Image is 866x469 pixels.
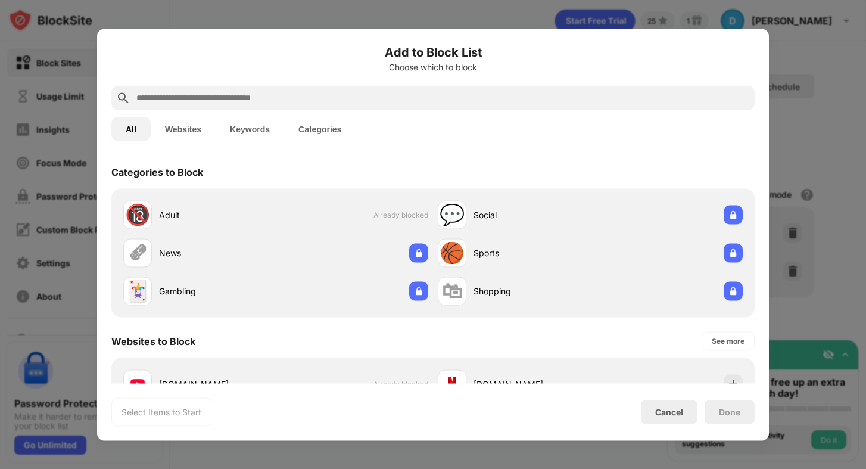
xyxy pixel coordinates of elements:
div: 🛍 [442,279,462,303]
img: search.svg [116,91,130,105]
div: 💬 [440,203,465,227]
div: Adult [159,209,276,221]
div: Cancel [655,407,683,417]
img: favicons [130,377,145,391]
span: Already blocked [373,210,428,219]
div: Shopping [474,285,590,297]
div: Select Items to Start [122,406,201,418]
button: All [111,117,151,141]
div: Gambling [159,285,276,297]
div: Social [474,209,590,221]
button: Categories [284,117,356,141]
div: Sports [474,247,590,259]
span: Already blocked [373,380,428,389]
div: 🔞 [125,203,150,227]
div: Choose which to block [111,62,755,72]
div: Websites to Block [111,335,195,347]
div: 🗞 [127,241,148,265]
div: See more [712,335,744,347]
button: Websites [151,117,216,141]
div: Categories to Block [111,166,203,178]
div: 🃏 [125,279,150,303]
h6: Add to Block List [111,43,755,61]
div: [DOMAIN_NAME] [474,378,590,390]
div: [DOMAIN_NAME] [159,378,276,390]
div: News [159,247,276,259]
div: Done [719,407,740,417]
div: 🏀 [440,241,465,265]
img: favicons [445,377,459,391]
button: Keywords [216,117,284,141]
